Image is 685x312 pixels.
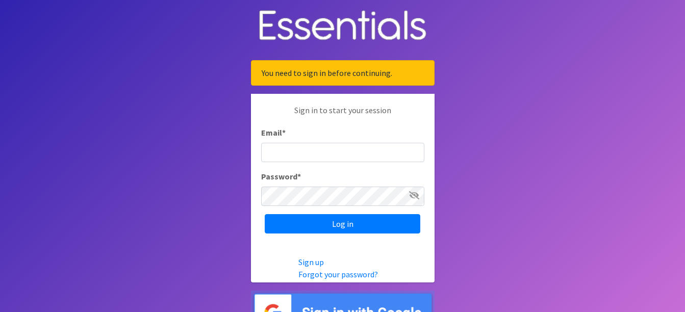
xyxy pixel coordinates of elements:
label: Email [261,126,286,139]
a: Forgot your password? [298,269,378,279]
abbr: required [282,127,286,138]
a: Sign up [298,257,324,267]
input: Log in [265,214,420,233]
abbr: required [297,171,301,181]
div: You need to sign in before continuing. [251,60,435,86]
label: Password [261,170,301,183]
p: Sign in to start your session [261,104,424,126]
